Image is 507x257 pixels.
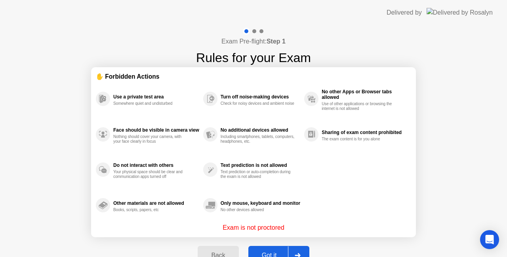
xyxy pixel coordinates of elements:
[113,170,188,179] div: Your physical space should be clear and communication apps turned off
[221,127,300,133] div: No additional devices allowed
[221,200,300,206] div: Only mouse, keyboard and monitor
[267,38,286,45] b: Step 1
[221,37,286,46] h4: Exam Pre-flight:
[113,134,188,144] div: Nothing should cover your camera, with your face clearly in focus
[221,163,300,168] div: Text prediction is not allowed
[113,208,188,212] div: Books, scripts, papers, etc
[196,48,311,67] h1: Rules for your Exam
[113,101,188,106] div: Somewhere quiet and undisturbed
[221,94,300,100] div: Turn off noise-making devices
[322,102,396,111] div: Use of other applications or browsing the internet is not allowed
[113,94,199,100] div: Use a private test area
[96,72,411,81] div: ✋ Forbidden Actions
[113,127,199,133] div: Face should be visible in camera view
[221,134,295,144] div: Including smartphones, tablets, computers, headphones, etc.
[223,223,284,232] p: Exam is not proctored
[322,130,407,135] div: Sharing of exam content prohibited
[221,101,295,106] div: Check for noisy devices and ambient noise
[221,170,295,179] div: Text prediction or auto-completion during the exam is not allowed
[480,230,499,249] div: Open Intercom Messenger
[113,200,199,206] div: Other materials are not allowed
[221,208,295,212] div: No other devices allowed
[427,8,493,17] img: Delivered by Rosalyn
[113,163,199,168] div: Do not interact with others
[387,8,422,17] div: Delivered by
[322,137,396,142] div: The exam content is for you alone
[322,89,407,100] div: No other Apps or Browser tabs allowed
